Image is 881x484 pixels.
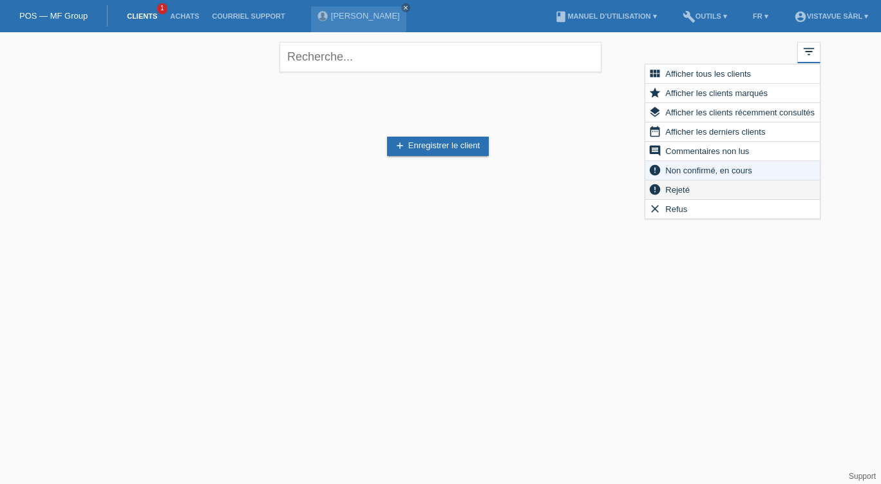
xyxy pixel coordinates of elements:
[849,472,876,481] a: Support
[157,3,167,14] span: 1
[649,202,661,215] i: clear
[663,85,770,101] span: Afficher les clients marqués
[649,164,661,177] i: error
[649,67,661,80] i: view_module
[746,12,775,20] a: FR ▾
[649,144,661,157] i: comment
[802,44,816,59] i: filter_list
[794,10,807,23] i: account_circle
[683,10,696,23] i: build
[401,3,410,12] a: close
[663,124,767,139] span: Afficher les derniers clients
[548,12,663,20] a: bookManuel d’utilisation ▾
[205,12,291,20] a: Courriel Support
[19,11,88,21] a: POS — MF Group
[649,86,661,99] i: star
[663,143,751,159] span: Commentaires non lus
[649,183,661,196] i: error
[663,182,692,197] span: Rejeté
[120,12,164,20] a: Clients
[279,42,602,72] input: Recherche...
[403,5,409,11] i: close
[395,140,405,151] i: add
[663,162,753,178] span: Non confirmé, en cours
[554,10,567,23] i: book
[676,12,734,20] a: buildOutils ▾
[649,106,661,119] i: layers
[788,12,875,20] a: account_circleVistavue Sàrl ▾
[663,66,753,81] span: Afficher tous les clients
[331,11,400,21] a: [PERSON_NAME]
[387,137,489,156] a: addEnregistrer le client
[164,12,205,20] a: Achats
[663,201,689,217] span: Refus
[649,125,661,138] i: date_range
[663,104,817,120] span: Afficher les clients récemment consultés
